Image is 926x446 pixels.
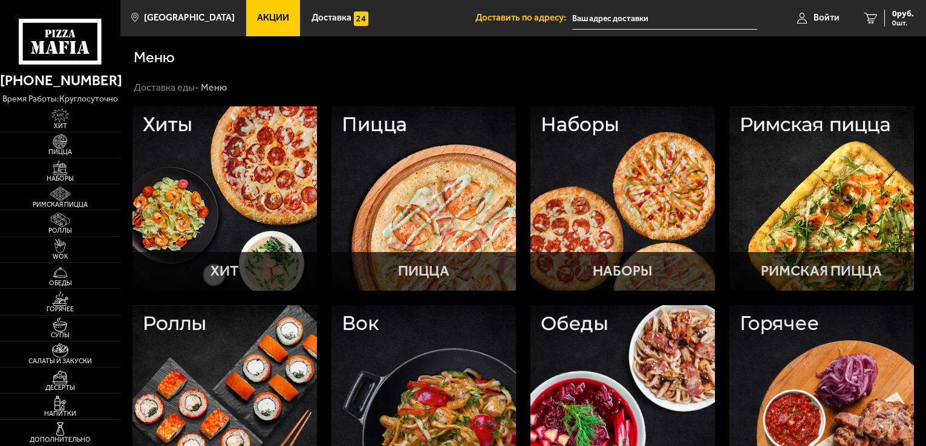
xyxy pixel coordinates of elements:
[761,264,882,279] p: Римская пицца
[132,106,317,291] a: ХитХит
[729,106,914,291] a: Римская пиццаРимская пицца
[530,106,715,291] a: НаборыНаборы
[354,11,368,26] img: 15daf4d41897b9f0e9f617042186c801.svg
[311,13,351,22] span: Доставка
[475,13,572,22] span: Доставить по адресу:
[892,10,914,18] span: 0 руб.
[210,264,239,279] p: Хит
[144,13,235,22] span: [GEOGRAPHIC_DATA]
[572,7,757,30] input: Ваш адрес доставки
[593,264,652,279] p: Наборы
[331,106,516,291] a: ПиццаПицца
[134,82,199,93] a: Доставка еды-
[398,264,449,279] p: Пицца
[814,13,840,22] span: Войти
[892,19,914,27] span: 0 шт.
[134,50,175,65] h1: Меню
[257,13,289,22] span: Акции
[201,82,227,94] div: Меню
